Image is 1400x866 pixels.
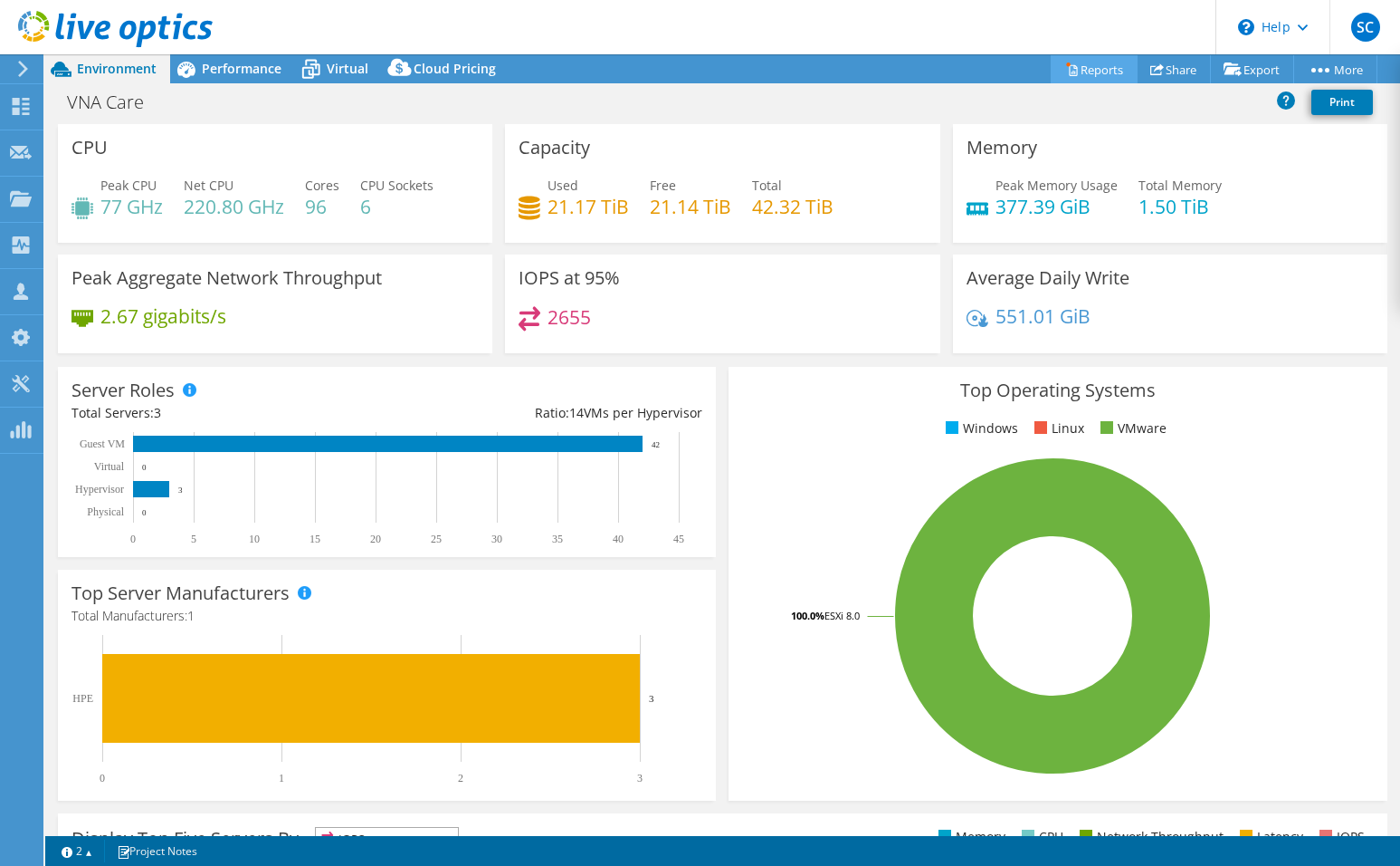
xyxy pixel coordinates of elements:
span: 14 [569,404,584,421]
span: Peak Memory Usage [995,177,1118,194]
svg: \n [1238,19,1254,35]
text: Virtual [94,460,125,473]
span: SC [1351,13,1380,42]
span: Total [752,177,782,194]
span: Net CPU [184,177,233,194]
text: 25 [431,533,442,545]
li: Latency [1235,827,1303,847]
li: CPU [1017,827,1063,847]
text: 0 [142,463,147,472]
h4: 377.39 GiB [995,197,1118,216]
h4: 21.14 TiB [650,197,731,216]
text: 45 [673,533,684,545]
text: Hypervisor [75,483,124,496]
text: 0 [142,508,147,517]
span: 1 [187,607,195,624]
h1: VNA Care [59,92,172,112]
span: Virtual [327,60,368,77]
text: 35 [552,533,563,545]
h4: 1.50 TiB [1138,197,1222,216]
text: 10 [249,533,260,545]
a: Share [1137,55,1211,83]
text: HPE [72,692,93,705]
h4: 2.67 gigabits/s [100,306,226,326]
h4: 77 GHz [100,197,163,216]
li: Memory [934,827,1005,847]
h4: Total Manufacturers: [71,606,702,626]
h3: Memory [967,138,1037,158]
text: 1 [279,772,284,784]
h4: 551.01 GiB [995,306,1090,326]
text: 42 [652,440,660,449]
li: IOPS [1315,827,1365,847]
text: 3 [178,486,183,495]
div: Total Servers: [71,403,387,423]
text: 30 [491,533,502,545]
h3: Peak Aggregate Network Throughput [71,268,382,288]
h3: Top Server Manufacturers [71,583,290,603]
tspan: 100.0% [791,609,824,622]
span: Performance [202,60,281,77]
a: 2 [49,840,105,862]
h3: Server Roles [71,380,175,400]
h4: 96 [305,197,339,216]
a: Print [1311,90,1373,115]
text: 20 [370,533,381,545]
text: Physical [87,505,124,518]
span: Cores [305,177,339,194]
a: More [1293,55,1377,83]
span: IOPS [316,828,458,850]
div: Ratio: VMs per Hypervisor [387,403,703,423]
h4: 6 [360,197,433,216]
a: Export [1210,55,1294,83]
span: CPU Sockets [360,177,433,194]
a: Project Notes [104,840,210,862]
span: Total Memory [1138,177,1222,194]
text: 40 [613,533,624,545]
li: Linux [1030,419,1084,438]
span: Peak CPU [100,177,157,194]
text: 0 [130,533,136,545]
li: VMware [1096,419,1167,438]
span: 3 [154,404,161,421]
h3: CPU [71,138,108,158]
tspan: ESXi 8.0 [824,609,860,622]
span: Environment [77,60,157,77]
text: 0 [100,772,105,784]
h4: 42.32 TiB [752,197,833,216]
h4: 220.80 GHz [184,197,284,216]
h4: 21.17 TiB [548,197,629,216]
h4: 2655 [548,307,591,327]
text: 2 [458,772,463,784]
text: 3 [637,772,643,784]
h3: Top Operating Systems [742,380,1373,400]
text: 5 [191,533,196,545]
a: Reports [1051,55,1138,83]
h3: IOPS at 95% [519,268,620,288]
h3: Capacity [519,138,590,158]
span: Free [650,177,676,194]
span: Used [548,177,578,194]
span: Cloud Pricing [414,60,496,77]
text: 15 [310,533,320,545]
li: Windows [941,419,1018,438]
h3: Average Daily Write [967,268,1129,288]
text: 3 [649,693,654,704]
li: Network Throughput [1075,827,1224,847]
text: Guest VM [80,438,125,450]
